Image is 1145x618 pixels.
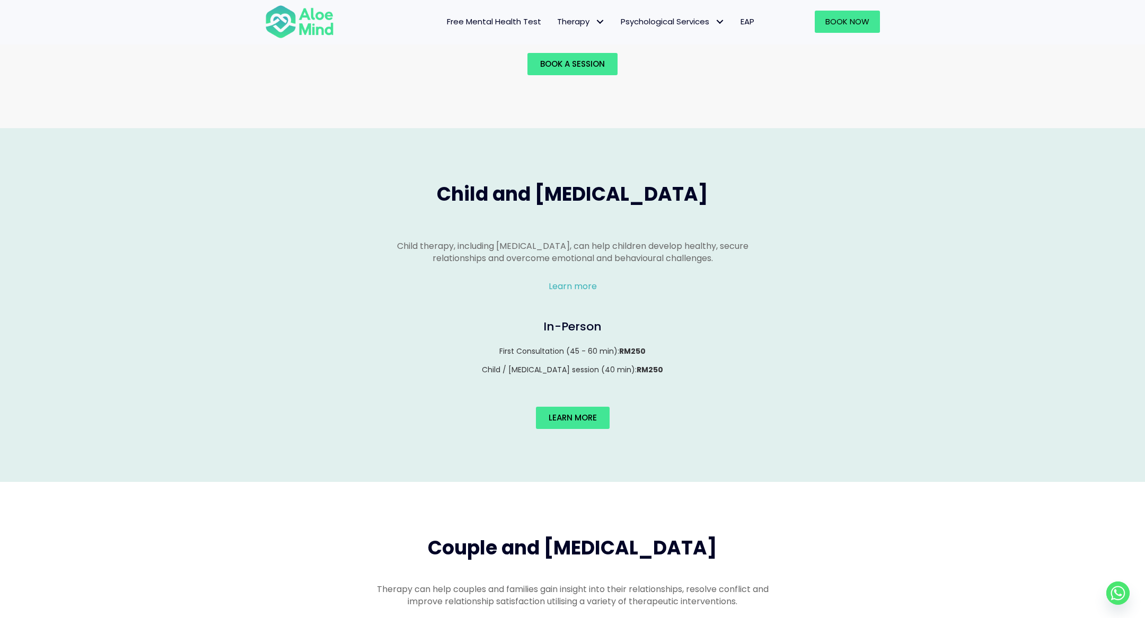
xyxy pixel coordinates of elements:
[619,346,646,356] strong: RM250
[447,16,541,27] span: Free Mental Health Test
[733,11,762,33] a: EAP
[384,240,761,264] p: Child therapy, including [MEDICAL_DATA], can help children develop healthy, secure relationships ...
[1106,581,1130,605] a: Whatsapp
[439,11,549,33] a: Free Mental Health Test
[428,534,717,561] span: Couple and [MEDICAL_DATA]
[348,11,762,33] nav: Menu
[621,16,725,27] span: Psychological Services
[712,14,727,30] span: Psychological Services: submenu
[265,4,334,39] img: Aloe mind Logo
[549,11,613,33] a: TherapyTherapy: submenu
[276,364,869,375] p: Child / [MEDICAL_DATA] session (40 min):
[613,11,733,33] a: Psychological ServicesPsychological Services: submenu
[549,280,597,292] a: Learn more
[527,53,618,75] a: Book a session
[741,16,754,27] span: EAP
[592,14,607,30] span: Therapy: submenu
[276,319,869,335] h4: In-Person
[825,16,869,27] span: Book Now
[276,346,869,356] p: First Consultation (45 - 60 min):
[815,11,880,33] a: Book Now
[536,407,610,429] a: Learn More
[557,16,605,27] span: Therapy
[373,583,772,607] p: Therapy can help couples and families gain insight into their relationships, resolve conflict and...
[549,412,597,423] span: Learn More
[437,181,708,208] span: Child and [MEDICAL_DATA]
[540,58,605,69] span: Book a session
[637,364,663,375] strong: RM250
